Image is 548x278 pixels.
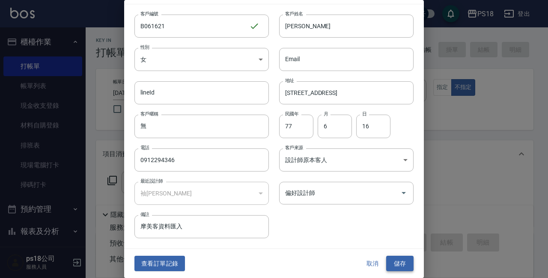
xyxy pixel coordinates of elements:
[285,111,298,117] label: 民國年
[397,186,411,200] button: Open
[279,148,414,172] div: 設計師原本客人
[386,256,414,272] button: 儲存
[140,111,158,117] label: 客戶暱稱
[134,48,269,71] div: 女
[140,44,149,50] label: 性別
[140,145,149,151] label: 電話
[140,211,149,218] label: 備註
[285,11,303,17] label: 客戶姓名
[140,11,158,17] label: 客戶編號
[362,111,366,117] label: 日
[359,256,386,272] button: 取消
[324,111,328,117] label: 月
[134,256,185,272] button: 查看訂單記錄
[285,145,303,151] label: 客戶來源
[134,182,269,205] div: 袖[PERSON_NAME]
[140,178,163,184] label: 最近設計師
[285,77,294,84] label: 地址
